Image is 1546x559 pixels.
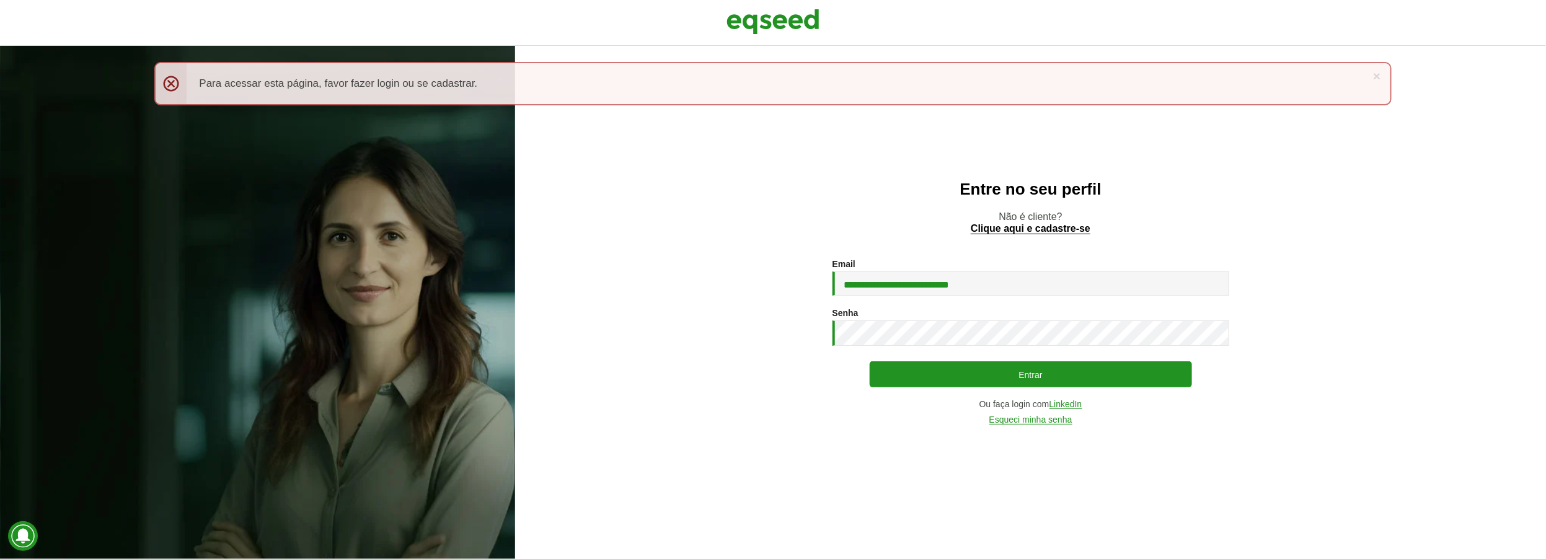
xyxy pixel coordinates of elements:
p: Não é cliente? [540,211,1521,234]
a: Clique aqui e cadastre-se [971,224,1090,234]
img: EqSeed Logo [727,6,819,37]
label: Senha [833,309,859,317]
label: Email [833,260,855,268]
a: LinkedIn [1049,400,1082,409]
a: × [1373,69,1380,82]
button: Entrar [870,361,1192,387]
div: Ou faça login com [833,400,1229,409]
a: Esqueci minha senha [989,415,1072,425]
h2: Entre no seu perfil [540,180,1521,198]
div: Para acessar esta página, favor fazer login ou se cadastrar. [154,62,1391,105]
